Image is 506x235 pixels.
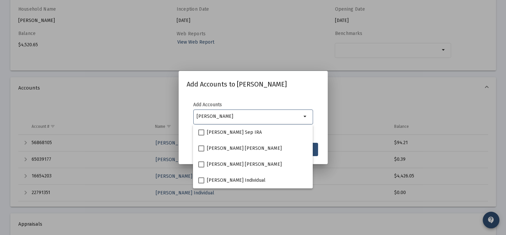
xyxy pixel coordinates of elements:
span: [PERSON_NAME] [PERSON_NAME] [207,144,281,152]
mat-icon: arrow_drop_down [301,113,309,120]
span: [PERSON_NAME] Sep IRA [207,128,262,136]
input: Select accounts [197,114,301,119]
span: [PERSON_NAME] [PERSON_NAME] [207,160,281,168]
label: Add Accounts [193,102,222,108]
h2: Add Accounts to [PERSON_NAME] [187,79,320,90]
span: [PERSON_NAME] Individual [207,176,265,184]
mat-chip-list: Selection [197,113,301,120]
